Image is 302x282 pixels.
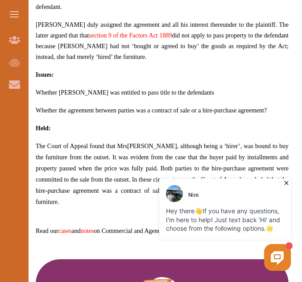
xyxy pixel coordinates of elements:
[36,107,264,114] span: Whether the agreement between parties was a contract of sale or a hire-purchase agreement
[36,125,50,132] strong: Held:
[36,143,127,149] span: The Court of Appeal found that Mrs
[36,71,54,78] strong: Issues:
[81,228,94,234] a: notes
[36,107,267,114] span: ?
[36,143,289,194] span: [PERSON_NAME], although being a ‘hirer’, was bound to buy the furniture from the outset. It was e...
[58,228,72,234] a: cases
[36,21,289,60] span: [PERSON_NAME] duly assigned the agreement and all his interest thereunder to the plaintiff. The l...
[88,176,293,273] iframe: HelpCrunch
[36,228,213,234] span: Read our and on Commercial and Agency Law to learn more!
[36,89,214,96] span: Whether [PERSON_NAME] was entitled to pass title to the defendants
[89,32,172,39] a: section 9 of the Factors Act 1889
